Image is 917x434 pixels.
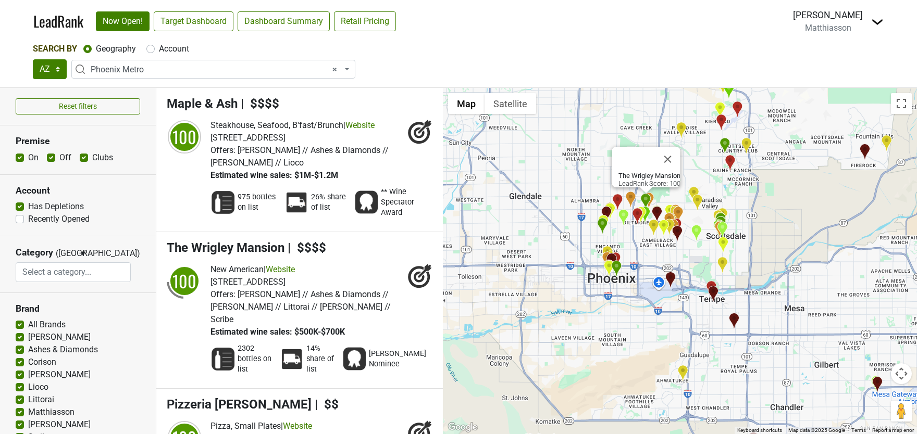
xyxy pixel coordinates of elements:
div: Sel [715,220,726,237]
div: Unfiltered Natural Wine and More [603,259,614,276]
div: Federal Pizza [676,122,687,139]
span: Search By [33,44,77,54]
div: Toca Madera [713,210,724,227]
div: The Global Ambassador [670,204,681,221]
a: Website [345,120,375,130]
div: La Grande Orange Pizzeria [664,212,675,229]
img: Award [354,190,379,215]
span: Maple & Ash [167,96,238,111]
div: Elephante Scottsdale [715,212,726,229]
div: Phoenix Wine [741,137,752,155]
div: Pretty Penny [610,251,621,269]
label: Lioco [28,381,48,393]
button: Reset filters [16,98,140,114]
label: Has Depletions [28,200,84,213]
a: Target Dashboard [154,11,233,31]
div: Uchi [717,221,728,238]
span: Remove all items [332,63,337,76]
div: La Grande Orange [664,212,675,229]
div: 100 [169,265,200,297]
span: Map data ©2025 Google [788,427,845,433]
span: Steakhouse, Seafood, B'fast/Brunch [210,120,343,130]
img: quadrant_split.svg [167,263,202,299]
span: 975 bottles on list [238,192,278,213]
div: Air Guitar [872,376,883,393]
a: Website [283,421,312,431]
div: Far Away Wine & Provisions [648,219,659,236]
a: Report a map error [872,427,914,433]
div: Postino Central [604,202,615,220]
div: | [210,263,402,276]
div: Jamie's Bottle Shop [714,221,725,238]
div: Killer Whale Sex Club [610,252,621,269]
div: TheTavern (Wine Bar) [651,206,662,223]
div: | [210,420,348,432]
div: Mirabella at ASU [708,285,718,302]
div: The Americano Restaurant [717,78,728,95]
img: Award [342,347,367,372]
label: [PERSON_NAME] [28,331,91,343]
img: Google [445,420,480,434]
div: Anhelo Restaurant [714,220,725,237]
div: The Henry [673,206,684,223]
label: [PERSON_NAME] [28,418,91,431]
div: | [210,119,402,132]
div: The Wrigley Mansion [640,193,651,210]
div: Tratto [632,207,643,224]
button: Close [655,147,680,172]
span: New American [210,264,264,274]
a: Dashboard Summary [238,11,330,31]
span: Offers: [210,289,236,299]
div: My Wine Cellar [677,365,688,382]
div: Buck & Rider - Scottsdale [714,73,725,91]
label: Geography [96,43,136,55]
span: | $$$$ [288,240,326,255]
button: Show street map [448,93,485,114]
div: Mise En Place [716,114,727,131]
label: Littorai [28,393,54,406]
span: [PERSON_NAME] // Ashes & Diamonds // [PERSON_NAME] // Lioco [210,145,389,168]
button: Show satellite imagery [485,93,536,114]
div: Vinum 55 - Scottsdale [732,101,743,118]
label: Corison [28,356,56,368]
span: Pizza, Small Plates [210,421,281,431]
span: ([GEOGRAPHIC_DATA]) [56,247,77,262]
div: Vecina [691,224,702,241]
span: Matthiasson [805,23,851,33]
span: 14% share of list [306,343,336,375]
div: Chelsea's Kitchen [664,204,675,221]
span: The Wrigley Mansion [167,240,284,255]
div: Sauvage Bottle Shop [606,252,617,270]
div: El Carbon Mexican Eatery [725,155,736,172]
div: Postino Highland [717,208,728,225]
div: Caffe Boa [706,280,717,298]
img: Wine List [210,190,236,215]
a: Open this area in Google Maps (opens a new window) [445,420,480,434]
div: First & Last [602,251,613,269]
a: Website [266,264,295,274]
div: The Gladly [635,206,646,223]
div: 100 [169,121,200,152]
div: Rift Wine Tap [717,257,728,274]
div: Arcadia Meat Market [664,219,675,236]
a: Terms (opens in new tab) [851,427,866,433]
a: Now Open! [96,11,150,31]
span: 26% share of list [311,192,348,213]
div: LeadRank Score: 100 [618,172,680,187]
div: Mountain Shadows [688,186,699,203]
div: Santo Arcadia [672,225,683,242]
label: Off [59,151,71,164]
div: Hidden Track Bottle Shop & Wine Bar [618,209,629,226]
span: Phoenix Metro [91,63,342,76]
h3: Category [16,247,53,258]
div: Course Restaurant [720,137,730,155]
div: Buck & Rider - Phoenix [670,206,680,223]
label: All Brands [28,318,66,331]
div: Federal Pizza [604,202,615,219]
span: Offers: [210,145,236,155]
span: [STREET_ADDRESS] [210,133,286,143]
div: Pizzeria Bianco [611,260,622,277]
div: Citizen Public House [715,216,726,233]
div: Fairmont Scottsdale Princess - Bourbon Steak [723,82,734,99]
img: Wine List [210,347,236,372]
